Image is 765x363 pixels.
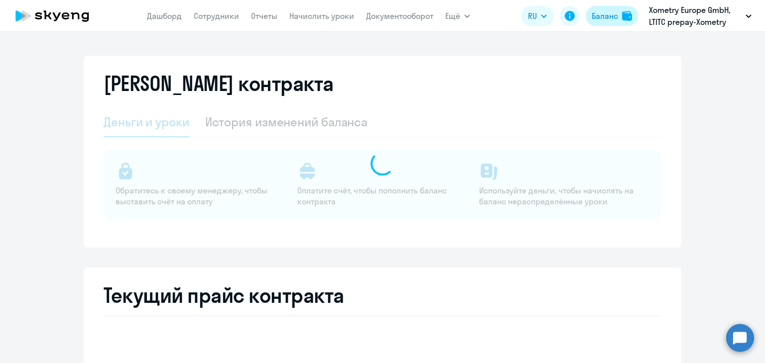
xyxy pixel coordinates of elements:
[528,10,537,22] span: RU
[649,4,742,28] p: Xometry Europe GmbH, LTITC prepay-Xometry Europe GmbH_Основной
[104,283,661,307] h2: Текущий прайс контракта
[366,11,433,21] a: Документооборот
[289,11,354,21] a: Начислить уроки
[104,72,334,95] h2: [PERSON_NAME] контракта
[622,11,632,21] img: balance
[445,6,470,26] button: Ещё
[194,11,239,21] a: Сотрудники
[586,6,638,26] button: Балансbalance
[445,10,460,22] span: Ещё
[521,6,554,26] button: RU
[592,10,618,22] div: Баланс
[147,11,182,21] a: Дашборд
[644,4,757,28] button: Xometry Europe GmbH, LTITC prepay-Xometry Europe GmbH_Основной
[251,11,277,21] a: Отчеты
